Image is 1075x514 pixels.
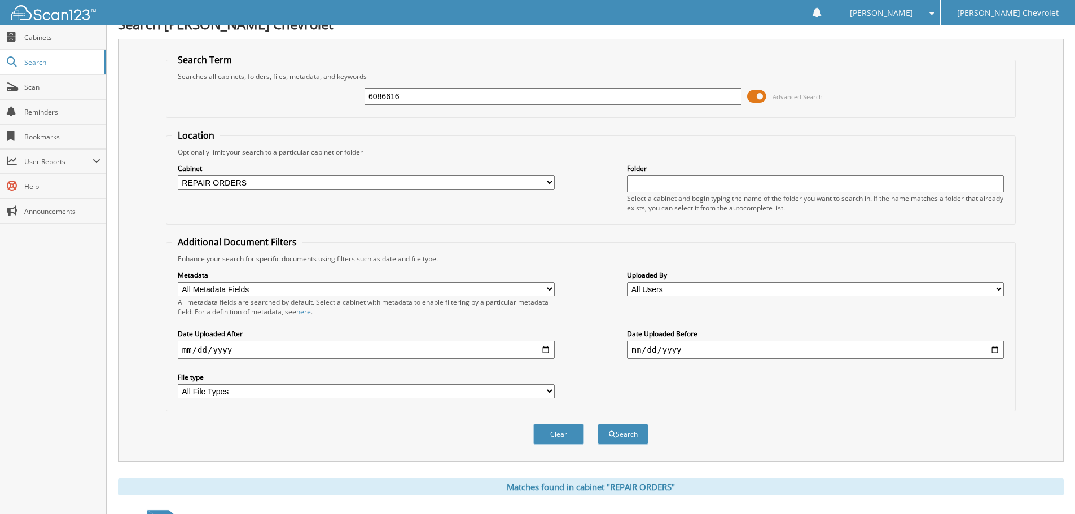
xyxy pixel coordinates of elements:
[24,33,100,42] span: Cabinets
[178,270,555,280] label: Metadata
[172,236,302,248] legend: Additional Document Filters
[627,270,1004,280] label: Uploaded By
[172,54,238,66] legend: Search Term
[296,307,311,317] a: here
[24,107,100,117] span: Reminders
[178,341,555,359] input: start
[24,182,100,191] span: Help
[627,194,1004,213] div: Select a cabinet and begin typing the name of the folder you want to search in. If the name match...
[533,424,584,445] button: Clear
[1019,460,1075,514] iframe: Chat Widget
[24,82,100,92] span: Scan
[11,5,96,20] img: scan123-logo-white.svg
[172,72,1010,81] div: Searches all cabinets, folders, files, metadata, and keywords
[773,93,823,101] span: Advanced Search
[627,164,1004,173] label: Folder
[172,254,1010,263] div: Enhance your search for specific documents using filters such as date and file type.
[957,10,1059,16] span: [PERSON_NAME] Chevrolet
[118,478,1064,495] div: Matches found in cabinet "REPAIR ORDERS"
[24,157,93,166] span: User Reports
[598,424,648,445] button: Search
[24,207,100,216] span: Announcements
[172,129,220,142] legend: Location
[178,329,555,339] label: Date Uploaded After
[24,58,99,67] span: Search
[172,147,1010,157] div: Optionally limit your search to a particular cabinet or folder
[627,341,1004,359] input: end
[627,329,1004,339] label: Date Uploaded Before
[178,297,555,317] div: All metadata fields are searched by default. Select a cabinet with metadata to enable filtering b...
[850,10,913,16] span: [PERSON_NAME]
[178,164,555,173] label: Cabinet
[178,372,555,382] label: File type
[24,132,100,142] span: Bookmarks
